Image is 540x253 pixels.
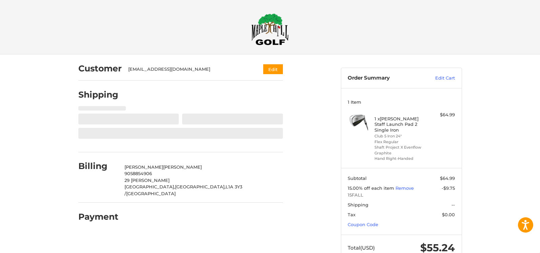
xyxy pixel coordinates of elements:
[124,184,175,189] span: [GEOGRAPHIC_DATA],
[348,75,421,82] h3: Order Summary
[348,222,378,227] a: Coupon Code
[374,133,426,139] li: Club 5 Iron 24°
[428,112,455,118] div: $64.99
[442,185,455,191] span: -$9.75
[78,89,118,100] h2: Shipping
[124,164,163,170] span: [PERSON_NAME]
[251,13,289,45] img: Maple Hill Golf
[374,116,426,133] h4: 1 x [PERSON_NAME] Staff Launch Pad 2 Single Iron
[348,192,455,199] span: 15FALL
[348,212,355,217] span: Tax
[348,175,367,181] span: Subtotal
[128,66,250,73] div: [EMAIL_ADDRESS][DOMAIN_NAME]
[124,184,242,196] span: L1A 3Y3 /
[451,202,455,207] span: --
[78,212,118,222] h2: Payment
[348,202,368,207] span: Shipping
[78,161,118,171] h2: Billing
[440,175,455,181] span: $64.99
[374,156,426,162] li: Hand Right-Handed
[348,99,455,105] h3: 1 Item
[78,63,122,74] h2: Customer
[396,185,414,191] a: Remove
[442,212,455,217] span: $0.00
[163,164,202,170] span: [PERSON_NAME]
[263,64,283,74] button: Edit
[348,244,375,251] span: Total (USD)
[421,75,455,82] a: Edit Cart
[374,145,426,156] li: Shaft Project X Evenflow Graphite
[374,139,426,145] li: Flex Regular
[175,184,226,189] span: [GEOGRAPHIC_DATA],
[124,178,170,183] span: 29 [PERSON_NAME]
[124,171,152,176] span: 9058854906
[348,185,396,191] span: 15.00% off each item
[126,191,176,196] span: [GEOGRAPHIC_DATA]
